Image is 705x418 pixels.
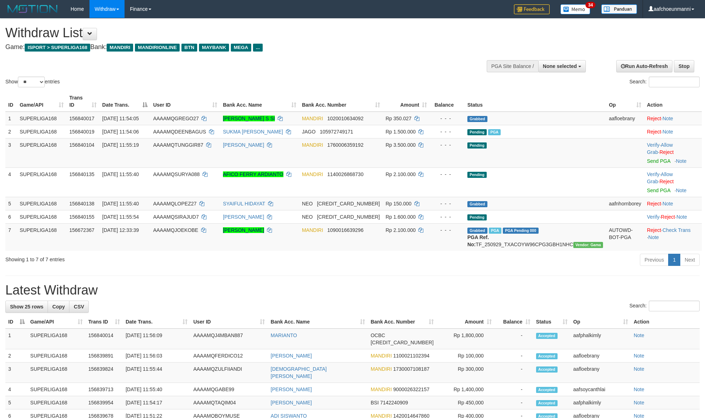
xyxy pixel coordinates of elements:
[514,4,550,14] img: Feedback.jpg
[467,228,487,234] span: Grabbed
[536,333,558,339] span: Accepted
[386,171,416,177] span: Rp 2.100.000
[5,349,28,363] td: 2
[570,363,631,383] td: aafloebrany
[676,158,687,164] a: Note
[17,167,67,197] td: SUPERLIGA168
[647,214,660,220] a: Verify
[606,197,644,210] td: aafnhornborey
[647,227,661,233] a: Reject
[495,383,533,396] td: -
[433,227,461,234] div: - - -
[5,383,28,396] td: 4
[69,171,94,177] span: 156840135
[649,301,700,311] input: Search:
[5,167,17,197] td: 4
[190,396,268,409] td: AAAAMQTAQIM04
[28,315,86,329] th: Game/API: activate to sort column ascending
[647,171,673,184] a: Allow Grab
[69,227,94,233] span: 156672367
[5,283,700,297] h1: Latest Withdraw
[5,26,463,40] h1: Withdraw List
[102,227,139,233] span: [DATE] 12:33:39
[629,77,700,87] label: Search:
[676,188,687,193] a: Note
[17,125,67,138] td: SUPERLIGA168
[489,228,501,234] span: Marked by aafsengchandara
[386,129,416,135] span: Rp 1.500.000
[102,214,139,220] span: [DATE] 11:55:54
[495,329,533,349] td: -
[393,353,429,359] span: Copy 1100021102394 to clipboard
[437,383,495,396] td: Rp 1,400,000
[67,91,99,112] th: Trans ID: activate to sort column ascending
[371,340,434,345] span: Copy 693816522488 to clipboard
[606,112,644,125] td: aafloebrany
[5,91,17,112] th: ID
[102,116,139,121] span: [DATE] 11:54:05
[327,227,363,233] span: Copy 1090016639296 to clipboard
[606,223,644,251] td: AUTOWD-BOT-PGA
[585,2,595,8] span: 34
[433,200,461,207] div: - - -
[5,223,17,251] td: 7
[570,315,631,329] th: Op: activate to sort column ascending
[190,329,268,349] td: AAAAMQJ4MBAN887
[123,396,190,409] td: [DATE] 11:54:17
[69,129,94,135] span: 156840019
[386,201,412,206] span: Rp 150.000
[649,77,700,87] input: Search:
[644,91,702,112] th: Action
[371,353,392,359] span: MANDIRI
[538,60,586,72] button: None selected
[107,44,133,52] span: MANDIRI
[648,234,659,240] a: Note
[17,112,67,125] td: SUPERLIGA168
[647,171,660,177] a: Verify
[433,171,461,178] div: - - -
[69,116,94,121] span: 156840017
[634,353,645,359] a: Note
[644,223,702,251] td: · ·
[467,234,489,247] b: PGA Ref. No:
[380,400,408,405] span: Copy 7142240909 to clipboard
[102,129,139,135] span: [DATE] 11:54:06
[393,387,429,392] span: Copy 9000026322157 to clipboard
[644,138,702,167] td: · ·
[86,363,123,383] td: 156839824
[327,171,363,177] span: Copy 1140026868730 to clipboard
[153,142,203,148] span: AAAAMQTUNGGIR87
[465,91,606,112] th: Status
[52,304,65,310] span: Copy
[647,142,673,155] span: ·
[223,227,264,233] a: [PERSON_NAME]
[153,214,199,220] span: AAAAMQSIRAJUD7
[467,116,487,122] span: Grabbed
[371,332,385,338] span: OCBC
[317,201,380,206] span: Copy 5859459223534313 to clipboard
[647,142,660,148] a: Verify
[644,112,702,125] td: ·
[467,214,487,220] span: Pending
[644,167,702,197] td: · ·
[437,315,495,329] th: Amount: activate to sort column ascending
[536,400,558,406] span: Accepted
[102,171,139,177] span: [DATE] 11:55:40
[153,227,198,233] span: AAAAMQJOEKOBE
[433,128,461,135] div: - - -
[5,210,17,223] td: 6
[302,201,313,206] span: NEO
[606,91,644,112] th: Op: activate to sort column ascending
[17,91,67,112] th: Game/API: activate to sort column ascending
[437,349,495,363] td: Rp 100,000
[327,116,363,121] span: Copy 1020010634092 to clipboard
[69,201,94,206] span: 156840138
[5,253,288,263] div: Showing 1 to 7 of 7 entries
[433,115,461,122] div: - - -
[28,329,86,349] td: SUPERLIGA168
[647,188,670,193] a: Send PGA
[570,383,631,396] td: aafsoycanthlai
[253,44,263,52] span: ...
[647,142,673,155] a: Allow Grab
[371,366,392,372] span: MANDIRI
